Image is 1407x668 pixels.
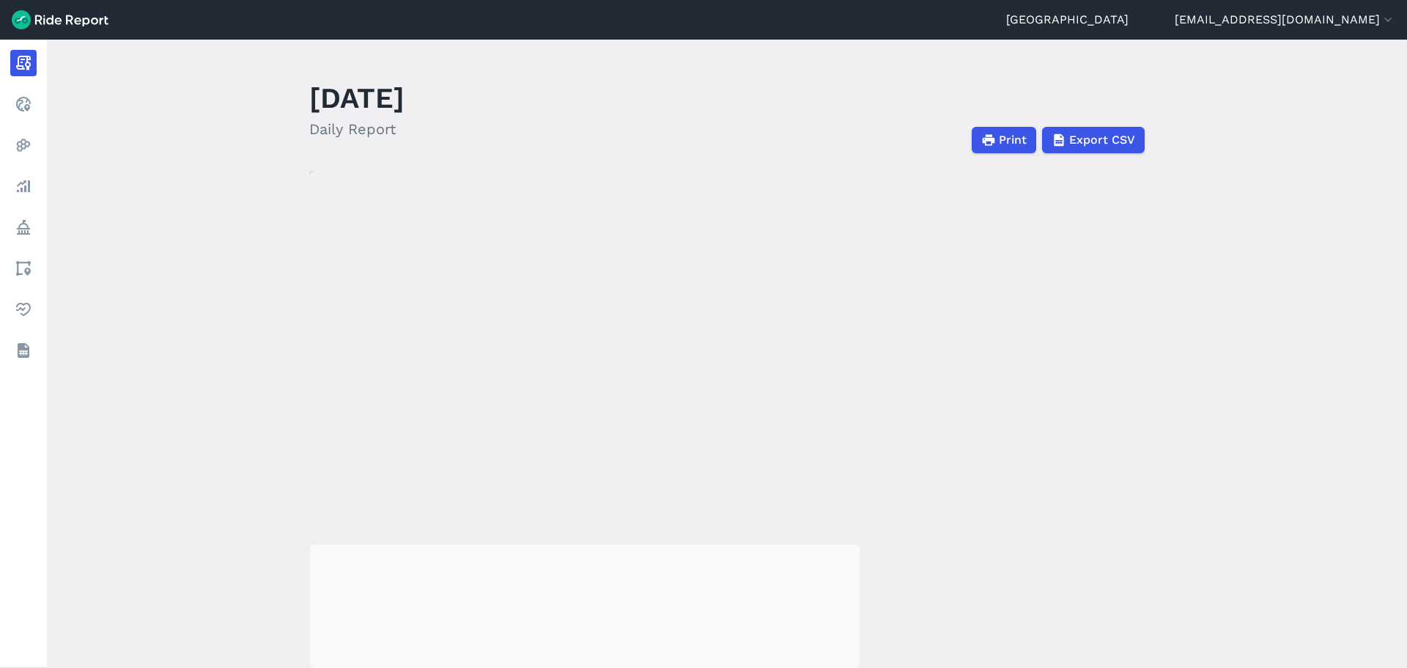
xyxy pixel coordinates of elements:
a: Datasets [10,337,37,364]
a: Policy [10,214,37,241]
button: Export CSV [1042,127,1145,153]
button: [EMAIL_ADDRESS][DOMAIN_NAME] [1175,11,1395,29]
a: Analyze [10,173,37,199]
a: Realtime [10,91,37,117]
a: Areas [10,255,37,282]
h1: [DATE] [309,78,405,118]
a: Report [10,50,37,76]
div: loading [310,545,860,668]
button: Print [972,127,1036,153]
h2: Daily Report [309,118,405,140]
span: Export CSV [1069,131,1135,149]
a: Health [10,296,37,323]
span: Print [999,131,1027,149]
a: Heatmaps [10,132,37,158]
img: Ride Report [12,10,108,29]
a: [GEOGRAPHIC_DATA] [1006,11,1129,29]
